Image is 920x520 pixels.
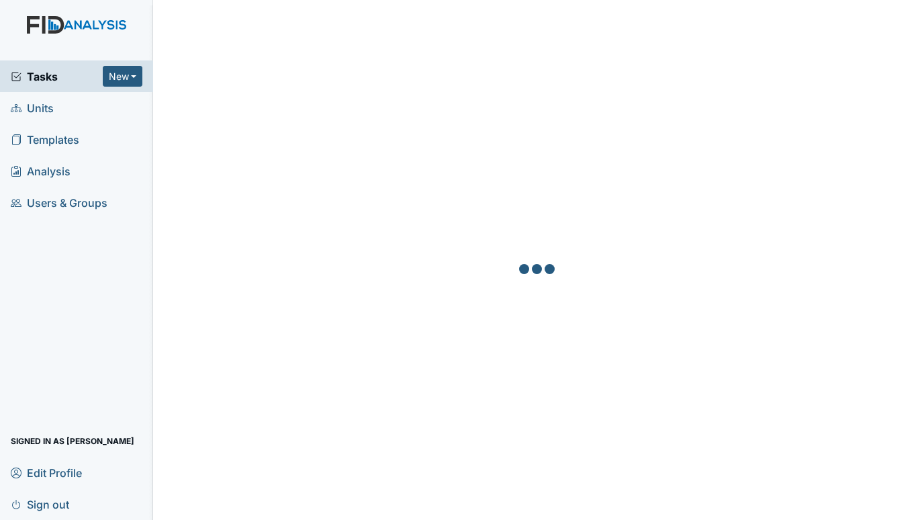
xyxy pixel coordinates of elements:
span: Analysis [11,161,71,181]
span: Units [11,97,54,118]
span: Templates [11,129,79,150]
span: Edit Profile [11,462,82,483]
span: Sign out [11,494,69,515]
a: Tasks [11,69,103,85]
span: Users & Groups [11,192,107,213]
span: Signed in as [PERSON_NAME] [11,431,134,451]
button: New [103,66,143,87]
